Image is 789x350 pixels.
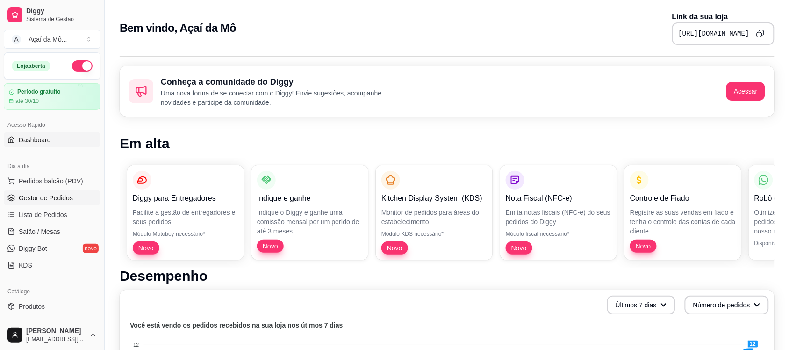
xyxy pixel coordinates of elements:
div: Catálogo [4,284,100,299]
p: Nota Fiscal (NFC-e) [506,193,611,204]
button: Número de pedidos [685,296,769,314]
span: Novo [632,241,655,251]
p: Uma nova forma de se conectar com o Diggy! Envie sugestões, acompanhe novidades e participe da co... [161,88,400,107]
span: Complementos [19,319,63,328]
h1: Em alta [120,135,775,152]
p: Link da sua loja [672,11,775,22]
span: Novo [508,243,531,253]
p: Módulo Motoboy necessário* [133,230,238,238]
tspan: 12 [133,342,139,348]
a: DiggySistema de Gestão [4,4,100,26]
p: Indique o Diggy e ganhe uma comissão mensal por um perído de até 3 meses [257,208,363,236]
p: Registre as suas vendas em fiado e tenha o controle das contas de cada cliente [630,208,736,236]
button: Copy to clipboard [753,26,768,41]
button: Indique e ganheIndique o Diggy e ganhe uma comissão mensal por um perído de até 3 mesesNovo [251,165,368,260]
p: Indique e ganhe [257,193,363,204]
span: Novo [135,243,158,253]
div: Açaí da Mô ... [29,35,67,44]
a: Produtos [4,299,100,314]
span: [PERSON_NAME] [26,327,86,335]
span: Salão / Mesas [19,227,60,236]
h1: Desempenho [120,268,775,284]
button: Nota Fiscal (NFC-e)Emita notas fiscais (NFC-e) do seus pedidos do DiggyMódulo fiscal necessário*Novo [500,165,617,260]
div: Loja aberta [12,61,50,71]
a: Período gratuitoaté 30/10 [4,83,100,110]
a: KDS [4,258,100,273]
a: Complementos [4,316,100,331]
p: Facilite a gestão de entregadores e seus pedidos. [133,208,238,226]
span: Produtos [19,302,45,311]
button: Acessar [726,82,765,101]
button: Pedidos balcão (PDV) [4,174,100,189]
span: Novo [259,241,282,251]
a: Salão / Mesas [4,224,100,239]
a: Gestor de Pedidos [4,190,100,205]
span: [EMAIL_ADDRESS][DOMAIN_NAME] [26,335,86,343]
p: Kitchen Display System (KDS) [381,193,487,204]
p: Módulo KDS necessário* [381,230,487,238]
a: Lista de Pedidos [4,207,100,222]
button: Select a team [4,30,100,49]
article: Período gratuito [17,88,61,95]
p: Emita notas fiscais (NFC-e) do seus pedidos do Diggy [506,208,611,226]
a: Diggy Botnovo [4,241,100,256]
div: Dia a dia [4,159,100,174]
span: Pedidos balcão (PDV) [19,176,83,186]
button: [PERSON_NAME][EMAIL_ADDRESS][DOMAIN_NAME] [4,324,100,346]
button: Diggy para EntregadoresFacilite a gestão de entregadores e seus pedidos.Módulo Motoboy necessário... [127,165,244,260]
span: Lista de Pedidos [19,210,67,219]
h2: Conheça a comunidade do Diggy [161,75,400,88]
p: Controle de Fiado [630,193,736,204]
h2: Bem vindo, Açaí da Mô [120,21,236,36]
article: até 30/10 [15,97,39,105]
span: Sistema de Gestão [26,15,97,23]
button: Últimos 7 dias [607,296,675,314]
button: Alterar Status [72,60,93,72]
div: Acesso Rápido [4,117,100,132]
p: Módulo fiscal necessário* [506,230,611,238]
span: Diggy Bot [19,244,47,253]
span: A [12,35,21,44]
span: Dashboard [19,135,51,145]
button: Kitchen Display System (KDS)Monitor de pedidos para áreas do estabelecimentoMódulo KDS necessário... [376,165,493,260]
span: Gestor de Pedidos [19,193,73,203]
text: Você está vendo os pedidos recebidos na sua loja nos útimos 7 dias [130,322,343,329]
span: KDS [19,261,32,270]
p: Diggy para Entregadores [133,193,238,204]
span: Novo [383,243,406,253]
button: Controle de FiadoRegistre as suas vendas em fiado e tenha o controle das contas de cada clienteNovo [624,165,741,260]
pre: [URL][DOMAIN_NAME] [679,29,749,38]
span: Diggy [26,7,97,15]
a: Dashboard [4,132,100,147]
p: Monitor de pedidos para áreas do estabelecimento [381,208,487,226]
